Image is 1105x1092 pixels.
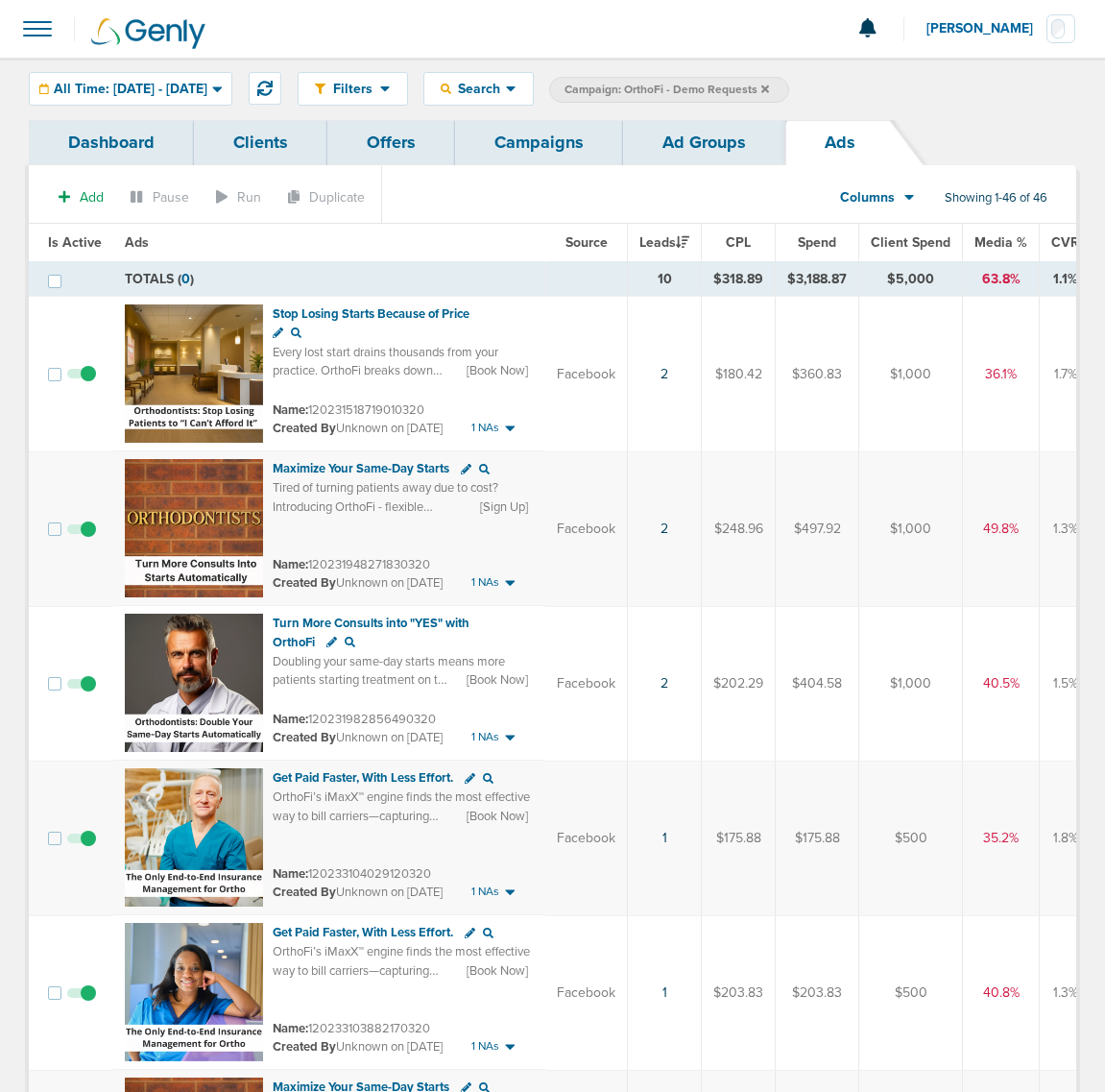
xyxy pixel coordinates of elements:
[273,421,336,436] span: Created By
[273,729,443,746] small: Unknown on [DATE]
[963,451,1040,606] td: 49.8%
[545,915,628,1070] td: Facebook
[1040,262,1092,297] td: 1.1%
[471,729,499,745] span: 1 NAs
[48,183,114,211] button: Add
[859,262,963,297] td: $5,000
[273,884,443,901] small: Unknown on [DATE]
[125,459,263,597] img: Ad image
[702,761,776,915] td: $175.88
[859,915,963,1070] td: $500
[776,451,859,606] td: $497.92
[661,521,668,537] a: 2
[945,190,1047,206] span: Showing 1-46 of 46
[776,262,859,297] td: $3,188.87
[273,712,436,727] small: 120231982856490320
[776,606,859,761] td: $404.58
[1040,606,1092,761] td: 1.5%
[963,915,1040,1070] td: 40.8%
[455,120,623,165] a: Campaigns
[471,574,499,591] span: 1 NAs
[273,1038,443,1056] small: Unknown on [DATE]
[273,480,529,590] span: Tired of turning patients away due to cost? Introducing OrthoFi - flexible payment options that f...
[273,712,308,727] span: Name:
[963,761,1040,915] td: 35.2%
[181,271,190,287] span: 0
[702,297,776,452] td: $180.42
[273,1021,430,1036] small: 120233103882170320
[451,81,506,97] span: Search
[871,234,950,251] span: Client Spend
[726,234,751,251] span: CPL
[545,606,628,761] td: Facebook
[471,884,499,900] span: 1 NAs
[194,120,327,165] a: Clients
[859,451,963,606] td: $1,000
[859,761,963,915] td: $500
[545,297,628,452] td: Facebook
[565,234,608,251] span: Source
[545,761,628,915] td: Facebook
[662,984,667,1001] a: 1
[1040,297,1092,452] td: 1.7%
[273,885,336,900] span: Created By
[1040,915,1092,1070] td: 1.3%
[1051,234,1079,251] span: CVR
[273,1039,336,1055] span: Created By
[273,461,449,476] span: Maximize Your Same-Day Starts
[273,770,453,786] span: Get Paid Faster, With Less Effort.
[273,575,336,591] span: Created By
[628,262,702,297] td: 10
[798,234,836,251] span: Spend
[859,297,963,452] td: $1,000
[661,675,668,692] a: 2
[125,304,263,443] img: Ad image
[565,82,769,98] span: Campaign: OrthoFi - Demo Requests
[974,234,1027,251] span: Media %
[702,606,776,761] td: $202.29
[963,297,1040,452] td: 36.1%
[662,830,667,846] a: 1
[785,120,895,165] a: Ads
[48,234,102,251] span: Is Active
[776,761,859,915] td: $175.88
[125,614,263,752] img: Ad image
[467,808,528,825] span: [Book Now]
[125,923,263,1061] img: Ad image
[623,120,785,165] a: Ad Groups
[273,557,430,572] small: 120231948271830320
[54,83,207,96] span: All Time: [DATE] - [DATE]
[963,606,1040,761] td: 40.5%
[1040,761,1092,915] td: 1.8%
[661,366,668,382] a: 2
[273,1021,308,1036] span: Name:
[273,730,336,745] span: Created By
[273,866,308,882] span: Name:
[639,234,689,251] span: Leads
[467,962,528,980] span: [Book Now]
[273,420,443,437] small: Unknown on [DATE]
[273,866,431,882] small: 120233104029120320
[480,498,528,516] span: [Sign Up]
[545,451,628,606] td: Facebook
[273,345,532,454] span: Every lost start drains thousands from your practice. OrthoFi breaks down cost barriers with flex...
[926,22,1046,36] span: [PERSON_NAME]
[80,189,104,206] span: Add
[776,915,859,1070] td: $203.83
[29,120,194,165] a: Dashboard
[702,451,776,606] td: $248.96
[471,1038,499,1055] span: 1 NAs
[1040,451,1092,606] td: 1.3%
[840,188,895,207] span: Columns
[273,654,531,783] span: Doubling your same-day starts means more patients starting treatment on the spot. OrthoFi removes...
[702,915,776,1070] td: $203.83
[273,574,443,592] small: Unknown on [DATE]
[273,402,308,418] span: Name:
[273,944,532,1054] span: OrthoFi’s iMaxX™ engine finds the most effective way to bill carriers—capturing more revenue per ...
[273,306,469,322] span: Stop Losing Starts Because of Price
[273,557,308,572] span: Name:
[327,120,455,165] a: Offers
[273,616,469,650] span: Turn More Consults into "YES" with OrthoFi
[325,81,380,97] span: Filters
[273,789,532,899] span: OrthoFi’s iMaxX™ engine finds the most effective way to bill carriers—capturing more revenue per ...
